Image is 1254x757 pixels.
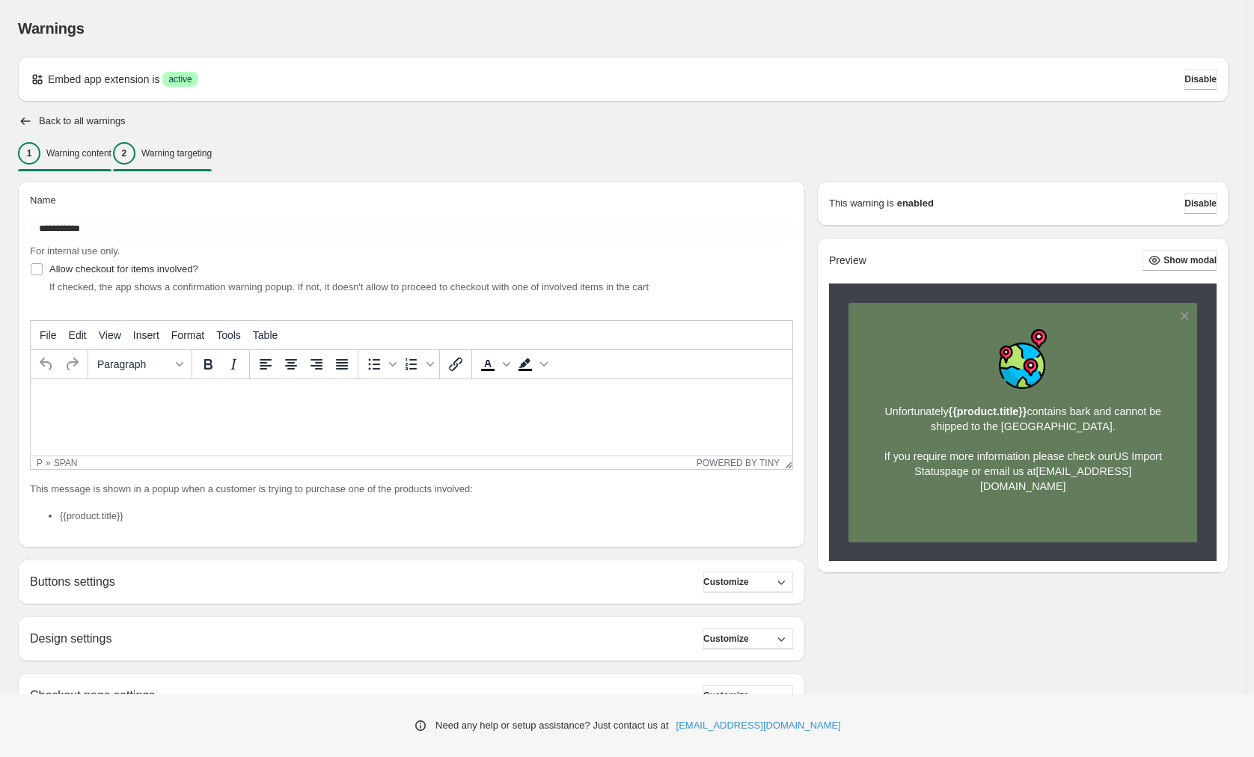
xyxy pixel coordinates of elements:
[253,352,278,377] button: Align left
[40,329,57,341] span: File
[676,718,841,733] a: [EMAIL_ADDRESS][DOMAIN_NAME]
[703,628,793,649] button: Customize
[69,329,87,341] span: Edit
[30,482,793,497] p: This message is shown in a popup when a customer is trying to purchase one of the products involved:
[914,450,1162,477] a: US Import Status
[195,352,221,377] button: Bold
[980,465,1131,492] a: [EMAIL_ADDRESS][DOMAIN_NAME]
[91,352,189,377] button: Formats
[37,458,43,468] div: p
[513,352,550,377] div: Background color
[34,352,59,377] button: Undo
[475,352,513,377] div: Text color
[168,73,192,85] span: active
[703,633,749,645] span: Customize
[141,147,212,159] p: Warning targeting
[30,631,111,646] h2: Design settings
[1143,250,1217,271] button: Show modal
[18,20,85,37] span: Warnings
[46,458,51,468] div: »
[897,196,934,211] strong: enabled
[949,405,1027,417] strong: {{product.title}}
[703,685,793,706] button: Customize
[443,352,468,377] button: Insert/edit link
[216,329,241,341] span: Tools
[113,142,135,165] div: 2
[780,456,792,469] div: Resize
[703,571,793,592] button: Customize
[59,352,85,377] button: Redo
[885,405,1162,432] span: Unfortunately contains bark and cannot be shipped to the [GEOGRAPHIC_DATA].
[49,263,198,275] span: Allow checkout for items involved?
[703,690,749,702] span: Customize
[829,254,866,267] h2: Preview
[113,138,212,169] button: 2Warning targeting
[97,358,171,370] span: Paragraph
[1184,69,1217,90] button: Disable
[133,329,159,341] span: Insert
[54,458,78,468] div: span
[221,352,246,377] button: Italic
[361,352,399,377] div: Bullet list
[18,138,111,169] button: 1Warning content
[48,72,159,87] p: Embed app extension is
[829,196,894,211] p: This warning is
[30,574,115,589] h2: Buttons settings
[49,281,649,292] span: If checked, the app shows a confirmation warning popup. If not, it doesn't allow to proceed to ch...
[30,245,120,257] span: For internal use only.
[329,352,355,377] button: Justify
[171,329,204,341] span: Format
[253,329,278,341] span: Table
[1184,197,1217,209] span: Disable
[46,147,111,159] p: Warning content
[39,115,126,127] h2: Back to all warnings
[304,352,329,377] button: Align right
[703,576,749,588] span: Customize
[99,329,121,341] span: View
[30,688,155,702] h2: Checkout page settings
[1184,193,1217,214] button: Disable
[60,509,793,524] li: {{product.title}}
[884,450,1162,492] span: If you require more information please check our page or email us at
[30,194,56,206] span: Name
[18,142,40,165] div: 1
[278,352,304,377] button: Align center
[1163,254,1217,266] span: Show modal
[1184,73,1217,85] span: Disable
[399,352,436,377] div: Numbered list
[31,379,792,456] iframe: Rich Text Area
[697,458,780,468] a: Powered by Tiny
